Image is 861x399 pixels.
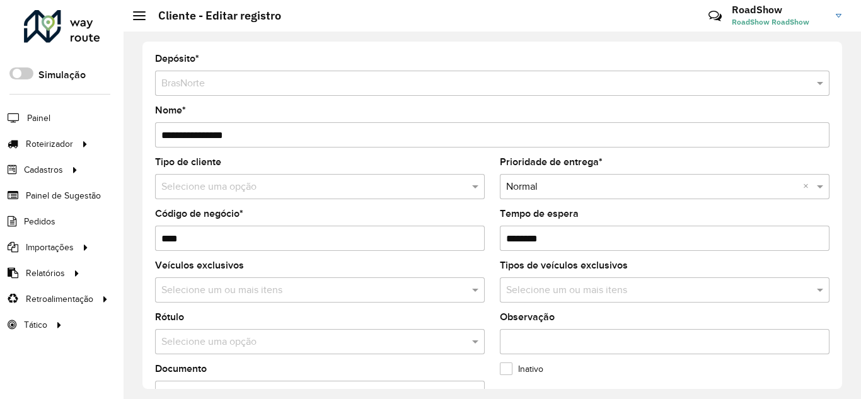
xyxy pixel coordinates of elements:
[146,9,281,23] h2: Cliente - Editar registro
[155,51,199,66] label: Depósito
[500,309,555,325] label: Observação
[26,189,101,202] span: Painel de Sugestão
[155,154,221,170] label: Tipo de cliente
[732,16,826,28] span: RoadShow RoadShow
[27,112,50,125] span: Painel
[702,3,729,30] a: Contato Rápido
[26,137,73,151] span: Roteirizador
[26,241,74,254] span: Importações
[24,318,47,332] span: Tático
[803,179,814,194] span: Clear all
[155,309,184,325] label: Rótulo
[26,267,65,280] span: Relatórios
[38,67,86,83] label: Simulação
[24,215,55,228] span: Pedidos
[500,154,603,170] label: Prioridade de entrega
[24,163,63,176] span: Cadastros
[500,206,579,221] label: Tempo de espera
[500,362,543,376] label: Inativo
[155,361,207,376] label: Documento
[500,258,628,273] label: Tipos de veículos exclusivos
[155,103,186,118] label: Nome
[155,258,244,273] label: Veículos exclusivos
[26,292,93,306] span: Retroalimentação
[155,206,243,221] label: Código de negócio
[732,4,826,16] h3: RoadShow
